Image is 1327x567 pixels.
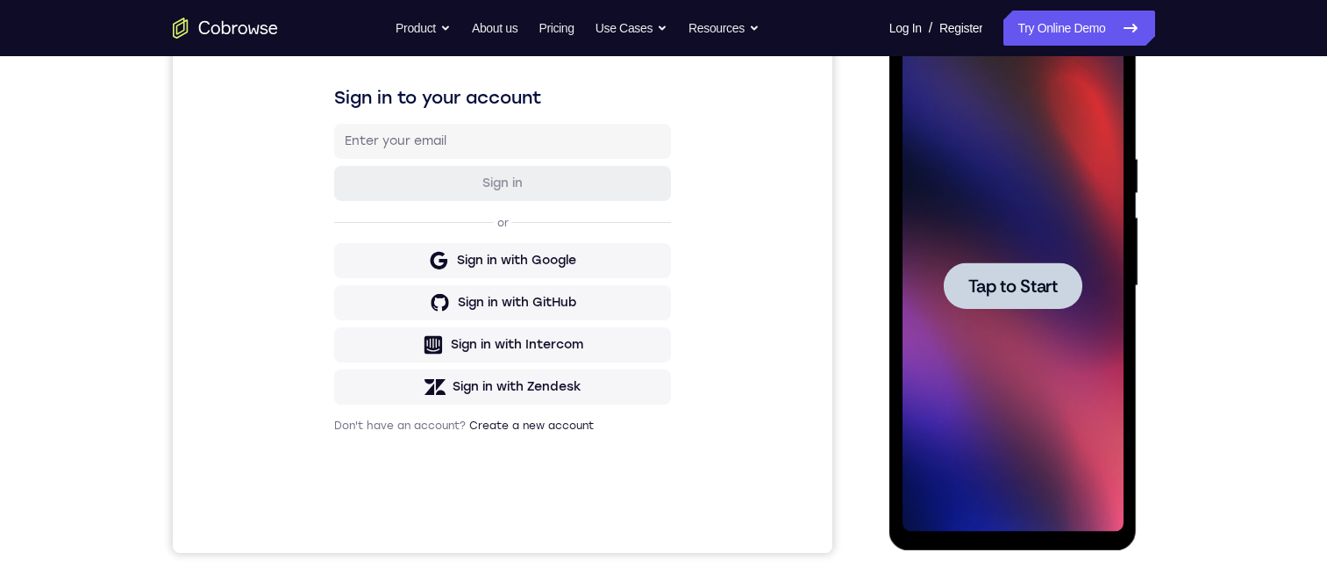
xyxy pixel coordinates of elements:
[321,251,339,265] p: or
[54,235,193,282] button: Tap to Start
[161,278,498,313] button: Sign in with Google
[396,11,451,46] button: Product
[161,320,498,355] button: Sign in with GitHub
[472,11,517,46] a: About us
[161,362,498,398] button: Sign in with Intercom
[79,250,168,268] span: Tap to Start
[688,11,760,46] button: Resources
[278,371,410,389] div: Sign in with Intercom
[596,11,667,46] button: Use Cases
[1003,11,1154,46] a: Try Online Demo
[161,454,498,468] p: Don't have an account?
[296,455,421,467] a: Create a new account
[939,11,982,46] a: Register
[539,11,574,46] a: Pricing
[284,287,403,305] div: Sign in with Google
[161,405,498,440] button: Sign in with Zendesk
[889,11,922,46] a: Log In
[280,413,409,431] div: Sign in with Zendesk
[929,18,932,39] span: /
[285,329,403,347] div: Sign in with GitHub
[173,18,278,39] a: Go to the home page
